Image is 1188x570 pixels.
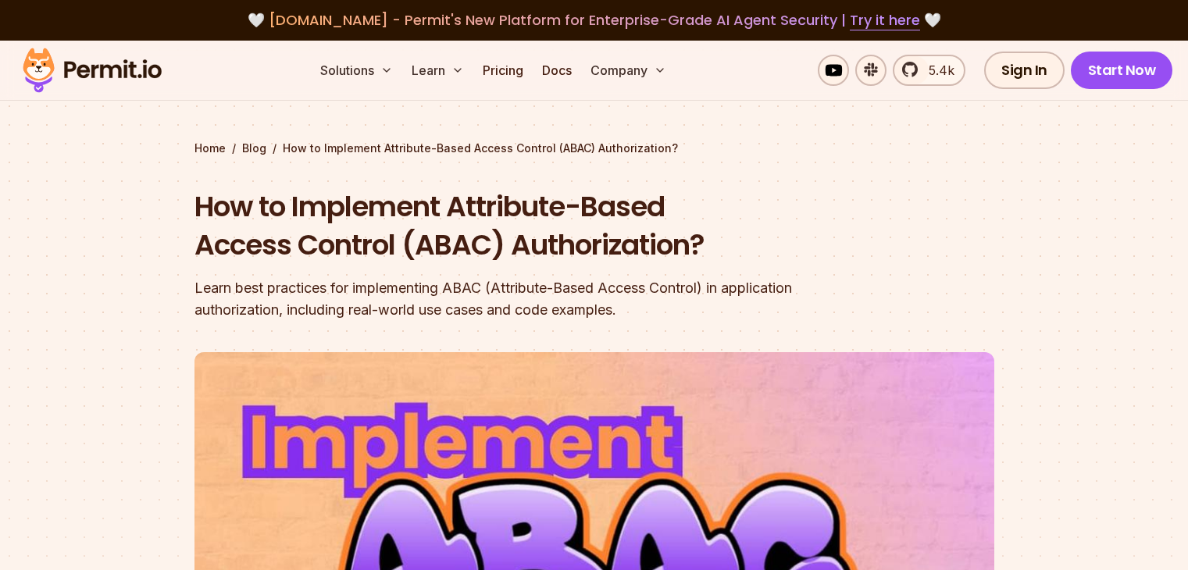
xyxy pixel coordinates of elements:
[584,55,672,86] button: Company
[194,141,994,156] div: / /
[405,55,470,86] button: Learn
[242,141,266,156] a: Blog
[314,55,399,86] button: Solutions
[536,55,578,86] a: Docs
[37,9,1151,31] div: 🤍 🤍
[984,52,1065,89] a: Sign In
[1071,52,1173,89] a: Start Now
[893,55,965,86] a: 5.4k
[919,61,954,80] span: 5.4k
[476,55,530,86] a: Pricing
[850,10,920,30] a: Try it here
[194,141,226,156] a: Home
[194,277,794,321] div: Learn best practices for implementing ABAC (Attribute-Based Access Control) in application author...
[16,44,169,97] img: Permit logo
[194,187,794,265] h1: How to Implement Attribute-Based Access Control (ABAC) Authorization?
[269,10,920,30] span: [DOMAIN_NAME] - Permit's New Platform for Enterprise-Grade AI Agent Security |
